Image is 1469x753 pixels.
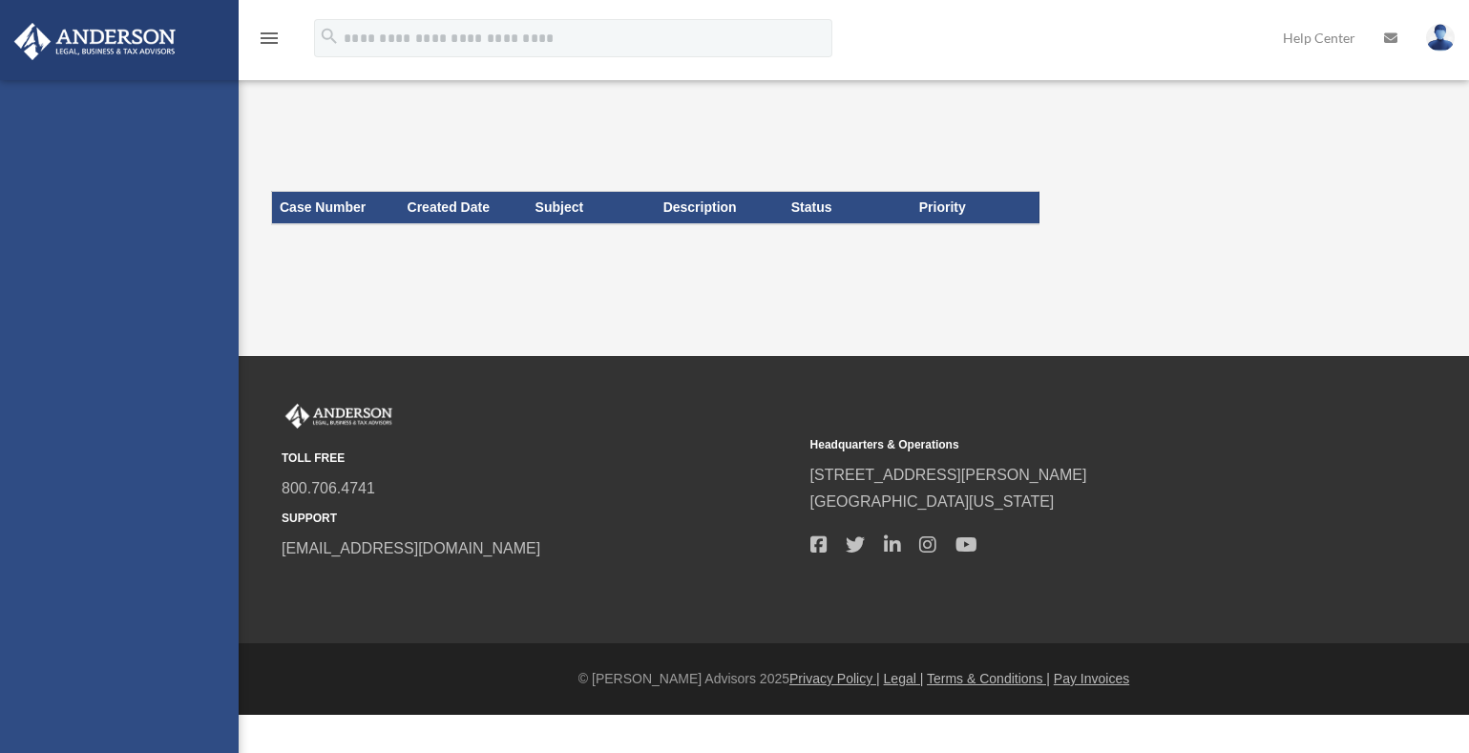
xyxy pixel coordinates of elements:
[282,449,797,469] small: TOLL FREE
[400,192,528,224] th: Created Date
[9,23,181,60] img: Anderson Advisors Platinum Portal
[282,509,797,529] small: SUPPORT
[258,33,281,50] a: menu
[656,192,784,224] th: Description
[239,667,1469,691] div: © [PERSON_NAME] Advisors 2025
[810,493,1055,510] a: [GEOGRAPHIC_DATA][US_STATE]
[912,192,1039,224] th: Priority
[319,26,340,47] i: search
[784,192,912,224] th: Status
[282,480,375,496] a: 800.706.4741
[884,671,924,686] a: Legal |
[1054,671,1129,686] a: Pay Invoices
[1426,24,1455,52] img: User Pic
[272,192,400,224] th: Case Number
[282,404,396,429] img: Anderson Advisors Platinum Portal
[927,671,1050,686] a: Terms & Conditions |
[810,435,1326,455] small: Headquarters & Operations
[282,540,540,556] a: [EMAIL_ADDRESS][DOMAIN_NAME]
[789,671,880,686] a: Privacy Policy |
[810,467,1087,483] a: [STREET_ADDRESS][PERSON_NAME]
[528,192,656,224] th: Subject
[258,27,281,50] i: menu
